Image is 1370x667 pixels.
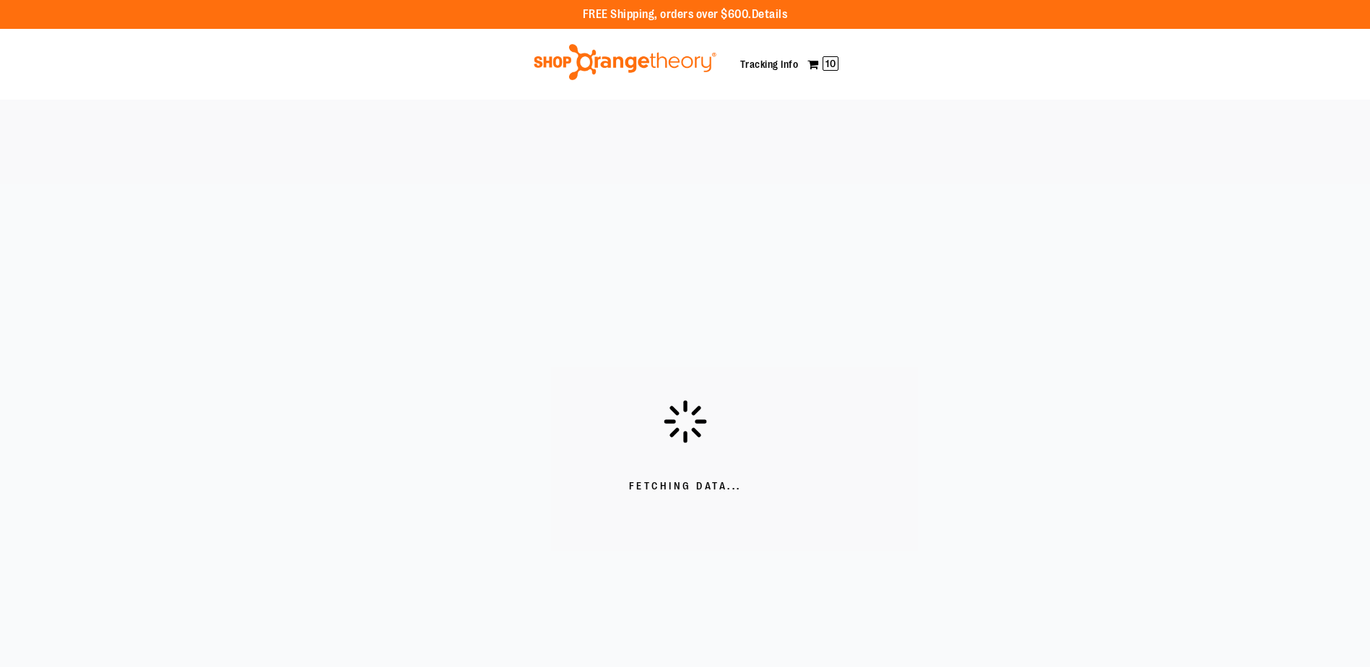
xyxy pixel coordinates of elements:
span: Fetching Data... [629,479,742,494]
a: Details [752,8,788,21]
a: Tracking Info [740,58,799,70]
p: FREE Shipping, orders over $600. [583,6,788,23]
img: Shop Orangetheory [532,44,719,80]
span: 10 [823,56,838,71]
